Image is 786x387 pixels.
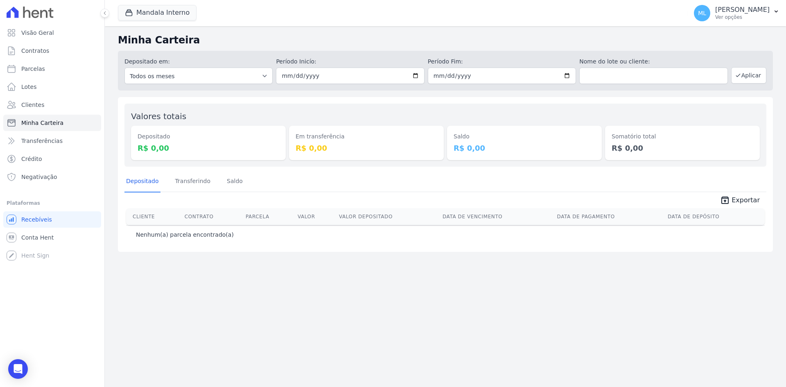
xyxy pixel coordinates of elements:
[296,143,437,154] dd: R$ 0,00
[732,195,760,205] span: Exportar
[687,2,786,25] button: ML [PERSON_NAME] Ver opções
[124,58,170,65] label: Depositado em:
[21,65,45,73] span: Parcelas
[21,233,54,242] span: Conta Hent
[454,143,595,154] dd: R$ 0,00
[714,195,766,207] a: unarchive Exportar
[8,359,28,379] div: Open Intercom Messenger
[131,111,186,121] label: Valores totais
[21,173,57,181] span: Negativação
[21,29,54,37] span: Visão Geral
[3,115,101,131] a: Minha Carteira
[174,171,212,192] a: Transferindo
[118,5,196,20] button: Mandala Interno
[664,208,765,225] th: Data de Depósito
[731,67,766,84] button: Aplicar
[3,151,101,167] a: Crédito
[276,57,424,66] label: Período Inicío:
[181,208,242,225] th: Contrato
[294,208,336,225] th: Valor
[3,169,101,185] a: Negativação
[612,143,753,154] dd: R$ 0,00
[3,43,101,59] a: Contratos
[554,208,664,225] th: Data de Pagamento
[3,79,101,95] a: Lotes
[715,6,770,14] p: [PERSON_NAME]
[7,198,98,208] div: Plataformas
[21,137,63,145] span: Transferências
[296,132,437,141] dt: Em transferência
[21,119,63,127] span: Minha Carteira
[225,171,244,192] a: Saldo
[3,211,101,228] a: Recebíveis
[138,143,279,154] dd: R$ 0,00
[454,132,595,141] dt: Saldo
[428,57,576,66] label: Período Fim:
[3,97,101,113] a: Clientes
[21,101,44,109] span: Clientes
[698,10,706,16] span: ML
[439,208,554,225] th: Data de Vencimento
[3,61,101,77] a: Parcelas
[242,208,294,225] th: Parcela
[124,171,160,192] a: Depositado
[336,208,439,225] th: Valor Depositado
[21,83,37,91] span: Lotes
[612,132,753,141] dt: Somatório total
[118,33,773,48] h2: Minha Carteira
[3,133,101,149] a: Transferências
[138,132,279,141] dt: Depositado
[21,47,49,55] span: Contratos
[21,215,52,224] span: Recebíveis
[715,14,770,20] p: Ver opções
[720,195,730,205] i: unarchive
[579,57,727,66] label: Nome do lote ou cliente:
[3,229,101,246] a: Conta Hent
[136,231,234,239] p: Nenhum(a) parcela encontrado(a)
[126,208,181,225] th: Cliente
[21,155,42,163] span: Crédito
[3,25,101,41] a: Visão Geral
